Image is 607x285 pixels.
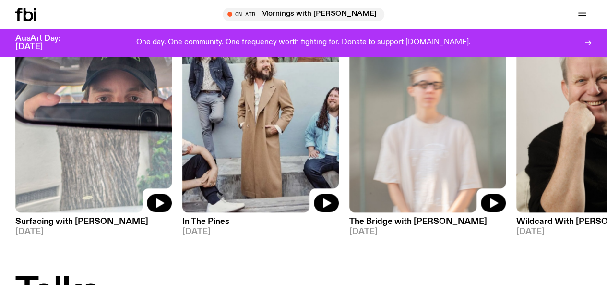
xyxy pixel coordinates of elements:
button: On AirMornings with [PERSON_NAME] [223,8,384,21]
h3: The Bridge with [PERSON_NAME] [349,217,506,225]
span: [DATE] [15,227,172,235]
span: [DATE] [349,227,506,235]
a: The Bridge with [PERSON_NAME][DATE] [349,212,506,235]
h3: AusArt Day: [DATE] [15,35,77,51]
h3: Surfacing with [PERSON_NAME] [15,217,172,225]
a: In The Pines[DATE] [182,212,339,235]
img: Mara stands in front of a frosted glass wall wearing a cream coloured t-shirt and black glasses. ... [349,3,506,212]
h3: In The Pines [182,217,339,225]
p: One day. One community. One frequency worth fighting for. Donate to support [DOMAIN_NAME]. [136,38,471,47]
span: [DATE] [182,227,339,235]
a: Surfacing with [PERSON_NAME][DATE] [15,212,172,235]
